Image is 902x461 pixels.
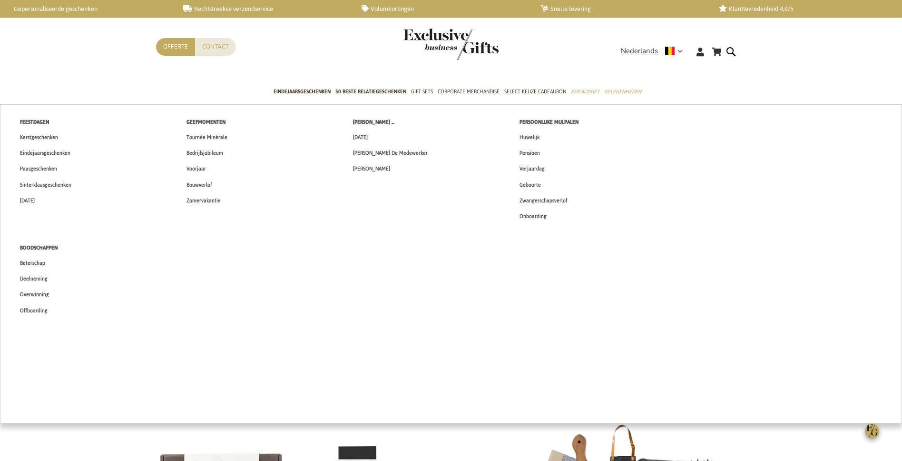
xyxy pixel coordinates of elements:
[403,29,451,60] a: store logo
[20,148,70,158] span: Eindejaarsgeschenken
[520,148,540,158] span: Pensioen
[20,132,58,142] span: Kerstgeschenken
[195,38,236,56] a: Contact
[274,87,331,97] span: Eindejaarsgeschenken
[621,46,689,57] div: Nederlands
[20,180,71,190] span: Sinterklaasgeschenken
[719,5,882,13] a: Klanttevredenheid 4,6/5
[20,274,48,284] span: Deelneming
[186,196,221,206] span: Zomervakantie
[520,180,541,190] span: Geboorte
[621,46,658,57] span: Nederlands
[353,148,428,158] span: [PERSON_NAME] De Medewerker
[520,132,539,142] span: Huwelijk
[403,29,499,60] img: Exclusive Business gifts logo
[5,5,168,13] a: Gepersonaliseerde geschenken
[186,164,206,174] span: Voorjaar
[411,87,433,97] span: Gift Sets
[183,5,346,13] a: Rechtstreekse verzendservice
[353,132,368,142] span: [DATE]
[520,164,545,174] span: Verjaardag
[20,306,48,316] span: Offboarding
[156,38,195,56] a: Offerte
[540,5,704,13] a: Snelle levering
[20,164,57,174] span: Paasgeschenken
[186,148,223,158] span: Bedrijfsjubileum
[20,258,45,268] span: Beterschap
[520,211,547,221] span: Onboarding
[20,117,49,127] span: Feestdagen
[335,87,406,97] span: 50 beste relatiegeschenken
[20,290,49,300] span: Overwinning
[186,132,227,142] span: Tournée Minérale
[353,164,390,174] span: [PERSON_NAME]
[571,87,599,97] span: Per Budget
[520,117,578,127] span: Persoonlijke Mijlpalen
[186,180,212,190] span: Bouwverlof
[438,87,500,97] span: Corporate Merchandise
[504,87,566,97] span: Select Keuze Cadeaubon
[20,196,35,206] span: [DATE]
[604,87,641,97] span: Gelegenheden
[362,5,525,13] a: Volumkortingen
[353,117,394,127] span: [PERSON_NAME] ...
[186,117,225,127] span: Geefmomenten
[520,196,567,206] span: Zwangerschapsverlof
[20,243,58,253] span: Boodschappen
